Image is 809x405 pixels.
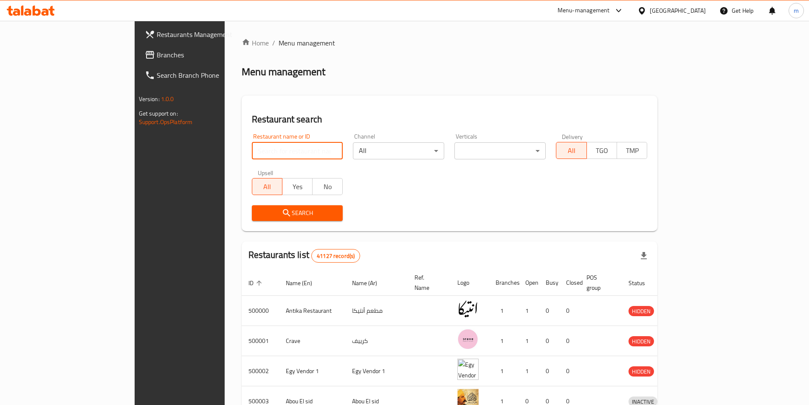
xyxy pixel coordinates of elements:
th: Logo [451,270,489,296]
button: TGO [586,142,617,159]
button: No [312,178,343,195]
a: Restaurants Management [138,24,270,45]
span: Branches [157,50,263,60]
span: Name (En) [286,278,323,288]
th: Open [519,270,539,296]
div: Total records count [311,249,360,263]
div: [GEOGRAPHIC_DATA] [650,6,706,15]
td: Egy Vendor 1 [279,356,345,386]
td: 1 [489,326,519,356]
button: Yes [282,178,313,195]
img: Egy Vendor 1 [457,359,479,380]
td: 0 [539,356,559,386]
td: 0 [559,356,580,386]
span: ID [248,278,265,288]
td: Egy Vendor 1 [345,356,408,386]
span: TMP [620,144,644,157]
nav: breadcrumb [242,38,658,48]
td: Antika Restaurant [279,296,345,326]
span: Version: [139,93,160,105]
td: 1 [489,356,519,386]
td: كرييف [345,326,408,356]
span: TGO [590,144,614,157]
th: Closed [559,270,580,296]
img: Crave [457,329,479,350]
span: No [316,181,339,193]
div: Menu-management [558,6,610,16]
button: TMP [617,142,647,159]
td: 1 [489,296,519,326]
a: Branches [138,45,270,65]
span: HIDDEN [629,367,654,377]
span: All [560,144,583,157]
td: 1 [519,356,539,386]
span: 41127 record(s) [312,252,360,260]
td: 0 [539,296,559,326]
span: All [256,181,279,193]
button: Search [252,205,343,221]
span: HIDDEN [629,306,654,316]
a: Support.OpsPlatform [139,116,193,127]
div: All [353,142,444,159]
td: Crave [279,326,345,356]
td: 0 [559,326,580,356]
img: Antika Restaurant [457,298,479,320]
a: Search Branch Phone [138,65,270,85]
li: / [272,38,275,48]
span: Get support on: [139,108,178,119]
label: Delivery [562,133,583,139]
input: Search for restaurant name or ID.. [252,142,343,159]
td: مطعم أنتيكا [345,296,408,326]
h2: Restaurant search [252,113,648,126]
span: Name (Ar) [352,278,388,288]
th: Branches [489,270,519,296]
button: All [252,178,282,195]
div: Export file [634,246,654,266]
td: 1 [519,326,539,356]
th: Busy [539,270,559,296]
span: HIDDEN [629,337,654,346]
div: ​ [454,142,546,159]
td: 1 [519,296,539,326]
span: Status [629,278,656,288]
span: Ref. Name [414,272,440,293]
span: Search Branch Phone [157,70,263,80]
label: Upsell [258,170,273,176]
span: Search [259,208,336,218]
span: Menu management [279,38,335,48]
span: Restaurants Management [157,29,263,40]
td: 0 [539,326,559,356]
h2: Menu management [242,65,325,79]
span: m [794,6,799,15]
h2: Restaurants list [248,249,361,263]
td: 0 [559,296,580,326]
span: POS group [586,272,612,293]
button: All [556,142,586,159]
span: 1.0.0 [161,93,174,105]
span: Yes [286,181,309,193]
